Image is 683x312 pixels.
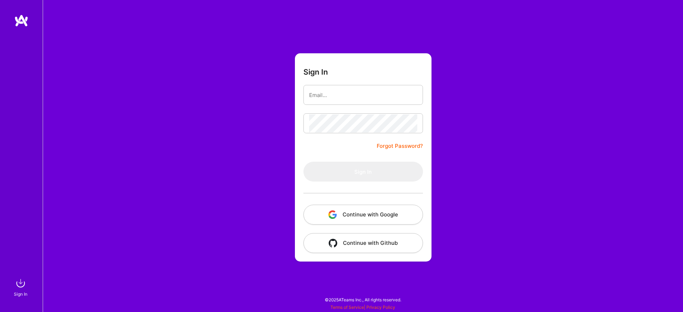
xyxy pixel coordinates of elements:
img: logo [14,14,28,27]
button: Continue with Google [303,205,423,225]
span: | [330,305,395,310]
img: sign in [14,276,28,290]
button: Continue with Github [303,233,423,253]
a: Privacy Policy [366,305,395,310]
a: Terms of Service [330,305,364,310]
a: Forgot Password? [377,142,423,150]
div: Sign In [14,290,27,298]
img: icon [328,210,337,219]
a: sign inSign In [15,276,28,298]
button: Sign In [303,162,423,182]
input: Email... [309,86,417,104]
img: icon [329,239,337,247]
div: © 2025 ATeams Inc., All rights reserved. [43,291,683,308]
h3: Sign In [303,68,328,76]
